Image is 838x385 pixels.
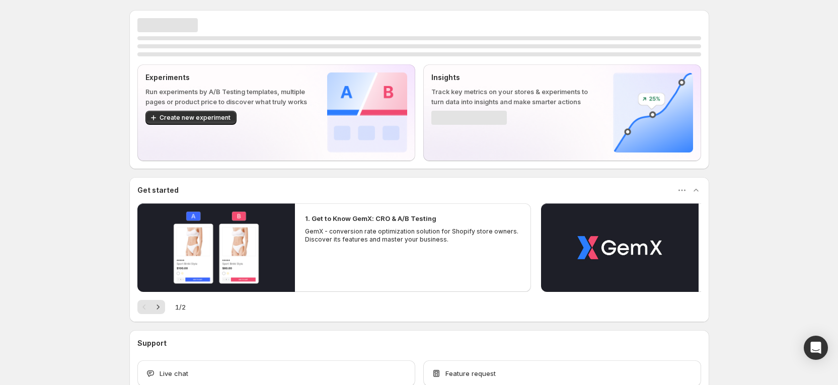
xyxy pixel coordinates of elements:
button: Play video [137,203,295,292]
span: Feature request [445,368,496,378]
h3: Support [137,338,167,348]
p: GemX - conversion rate optimization solution for Shopify store owners. Discover its features and ... [305,227,521,244]
img: Insights [613,72,693,152]
p: Track key metrics on your stores & experiments to turn data into insights and make smarter actions [431,87,597,107]
p: Run experiments by A/B Testing templates, multiple pages or product price to discover what truly ... [145,87,311,107]
button: Next [151,300,165,314]
img: Experiments [327,72,407,152]
nav: Pagination [137,300,165,314]
span: 1 / 2 [175,302,186,312]
span: Live chat [160,368,188,378]
button: Play video [541,203,699,292]
button: Create new experiment [145,111,237,125]
p: Insights [431,72,597,83]
div: Open Intercom Messenger [804,336,828,360]
span: Create new experiment [160,114,231,122]
h2: 1. Get to Know GemX: CRO & A/B Testing [305,213,436,223]
h3: Get started [137,185,179,195]
p: Experiments [145,72,311,83]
